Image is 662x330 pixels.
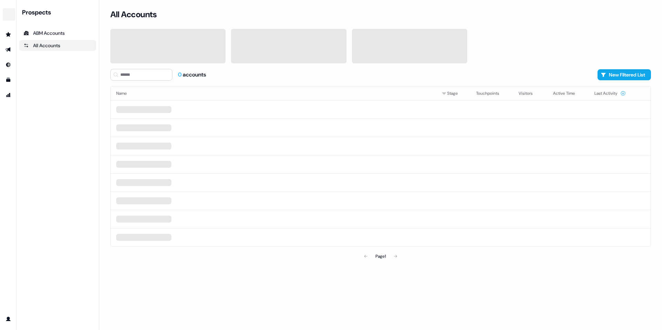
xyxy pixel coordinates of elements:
[553,87,583,100] button: Active Time
[178,71,183,78] span: 0
[3,29,14,40] a: Go to prospects
[3,44,14,55] a: Go to outbound experience
[23,42,92,49] div: All Accounts
[598,69,651,80] button: New Filtered List
[3,59,14,70] a: Go to Inbound
[178,71,206,79] div: accounts
[3,313,14,324] a: Go to profile
[22,8,96,17] div: Prospects
[110,9,157,20] h3: All Accounts
[375,253,386,260] div: Page 1
[3,74,14,85] a: Go to templates
[519,87,541,100] button: Visitors
[3,90,14,101] a: Go to attribution
[111,86,436,100] th: Name
[594,87,626,100] button: Last Activity
[476,87,508,100] button: Touchpoints
[23,30,92,37] div: ABM Accounts
[442,90,465,97] div: Stage
[19,40,96,51] a: All accounts
[19,28,96,39] a: ABM Accounts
